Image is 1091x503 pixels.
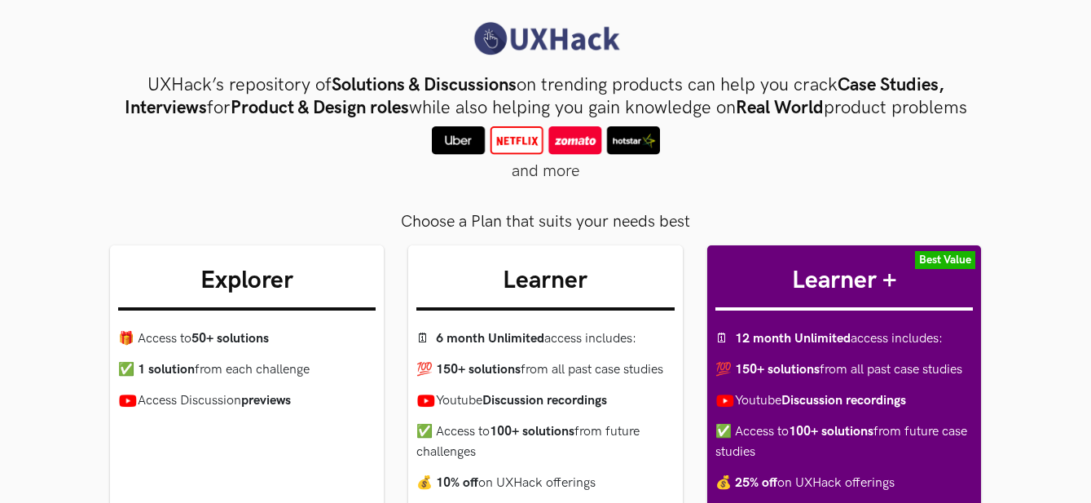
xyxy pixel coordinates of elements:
[735,362,820,377] strong: 150+ solutions
[416,421,675,462] li: Access to from future challenges
[436,475,478,491] strong: 10% off
[416,395,436,408] img: Youtube icon
[110,204,982,232] div: Choose a Plan that suits your needs best
[416,421,436,441] span: ✅
[118,329,138,348] span: 🎁
[122,74,970,120] h3: UXHack’s repository of on trending products can help you crack for while also helping you gain kn...
[736,97,824,119] strong: Real World
[118,360,138,379] span: ✅
[715,390,974,411] li: Youtube
[332,74,517,96] strong: Solutions & Discussions
[436,362,521,377] strong: 150+ solutions
[490,424,574,439] strong: 100+ solutions
[125,74,944,119] strong: Case Studies, Interviews
[715,421,735,441] span: ✅
[436,331,544,346] strong: 6 month Unlimited
[735,331,851,346] strong: 12 month Unlimited
[469,20,623,57] img: UXHack
[781,393,906,408] strong: Discussion recordings
[416,473,436,492] span: 💰
[416,360,436,379] span: 💯
[416,390,675,411] li: Youtube
[110,126,982,159] div: and more
[735,475,777,491] strong: 25% off
[715,360,735,379] span: 💯
[416,329,436,348] span: 🗓
[118,360,376,380] li: from each challenge
[416,329,675,349] li: access includes :
[241,393,291,408] strong: previews
[118,265,376,311] h3: Explorer
[715,421,974,462] li: Access to from future case studies
[715,473,735,492] span: 💰
[715,265,974,311] h3: Learner +
[138,362,195,377] strong: 1 solution
[789,424,873,439] strong: 100+ solutions
[715,329,974,349] li: access includes :
[416,473,675,493] li: on UXHack offerings
[715,329,735,348] span: 🗓
[118,329,376,349] li: Access to
[118,390,376,411] li: Access Discussion
[118,395,138,408] img: Youtube icon
[416,265,675,311] h3: Learner
[915,251,975,269] label: Best Value
[231,97,409,119] strong: Product & Design roles
[191,331,269,346] strong: 50+ solutions
[482,393,607,408] strong: Discussion recordings
[715,473,974,493] li: on UXHack offerings
[715,395,735,408] img: Youtube icon
[416,360,675,380] li: from all past case studies
[715,360,974,380] li: from all past case studies
[432,126,660,155] img: sample-icons.png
